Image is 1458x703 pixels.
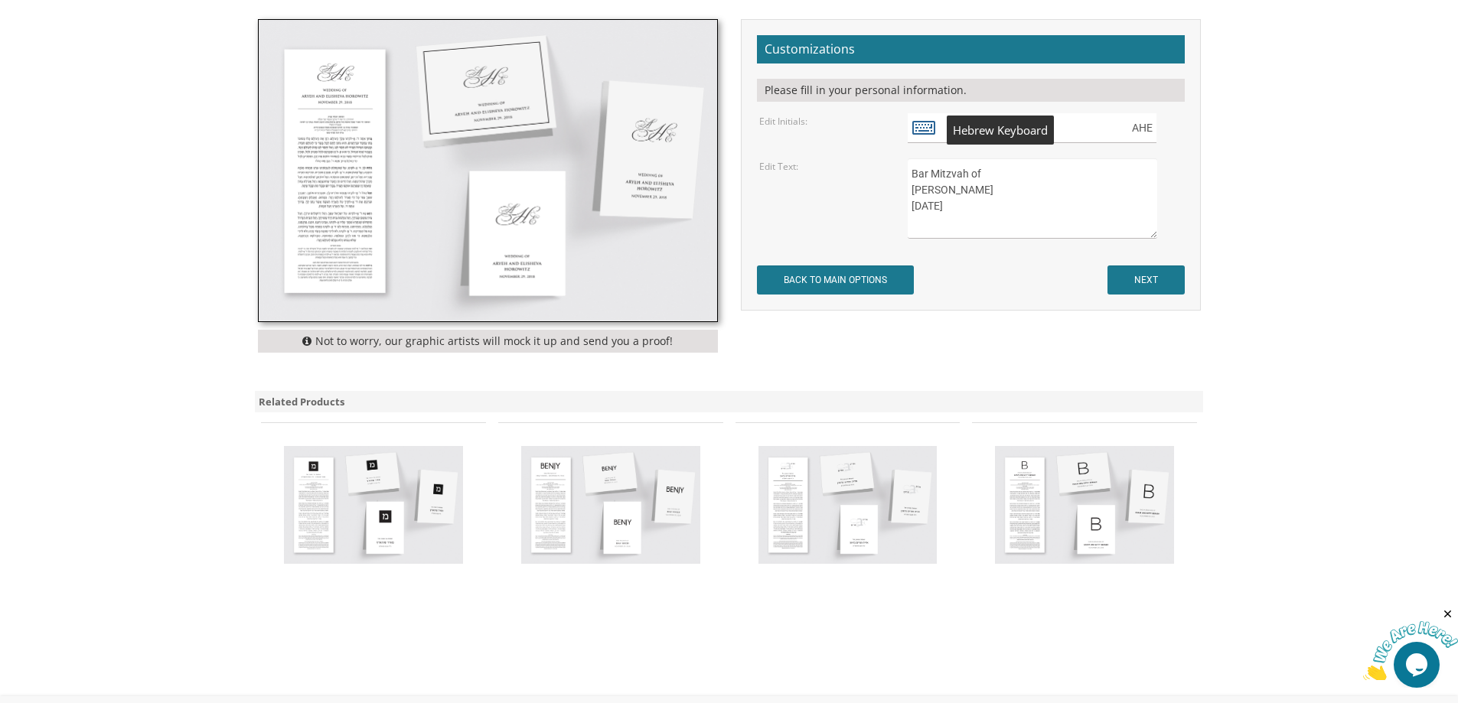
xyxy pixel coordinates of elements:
[759,115,807,128] label: Edit Initials:
[757,35,1185,64] h2: Customizations
[759,160,798,173] label: Edit Text:
[258,330,718,353] div: Not to worry, our graphic artists will mock it up and send you a proof!
[1107,265,1185,295] input: NEXT
[758,446,938,564] img: Cardstock Bencher Style 11
[1363,607,1458,680] iframe: chat widget
[995,446,1174,564] img: Cardstock Bencher Style 12
[521,446,700,564] img: Cardstock Bencher Style 5
[259,20,717,321] img: cbstyle9.jpg
[908,158,1156,239] textarea: Wedding of [PERSON_NAME] and [PERSON_NAME] [DATE]
[284,446,463,564] img: Cardstock Bencher Style 4
[255,391,1204,413] div: Related Products
[757,79,1185,102] div: Please fill in your personal information.
[757,265,914,295] input: BACK TO MAIN OPTIONS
